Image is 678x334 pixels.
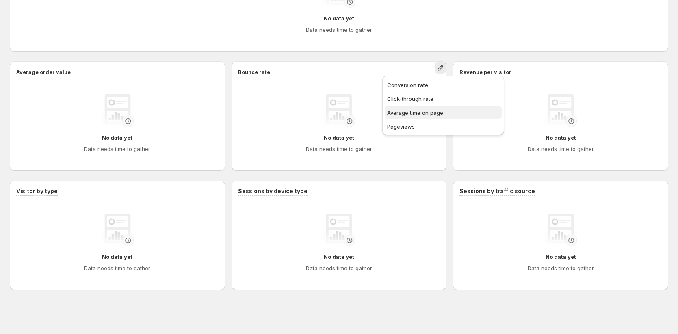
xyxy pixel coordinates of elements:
h3: Sessions by device type [238,187,308,195]
h4: Data needs time to gather [528,145,594,153]
h4: No data yet [102,133,132,142]
h3: Visitor by type [16,187,58,195]
h3: Sessions by traffic source [459,187,535,195]
h4: Data needs time to gather [84,145,150,153]
h4: No data yet [324,14,354,22]
h3: Revenue per visitor [459,68,511,76]
img: No data yet [544,94,577,127]
img: No data yet [101,214,134,246]
h4: No data yet [546,253,576,261]
h4: Data needs time to gather [306,264,372,272]
h3: Average order value [16,68,71,76]
h4: Data needs time to gather [528,264,594,272]
h4: Data needs time to gather [84,264,150,272]
img: No data yet [101,94,134,127]
h4: Data needs time to gather [306,145,372,153]
img: No data yet [323,94,355,127]
h4: No data yet [102,253,132,261]
button: Average time on page [385,106,502,119]
h4: Data needs time to gather [306,26,372,34]
button: Click-through rate [385,92,502,105]
span: Click-through rate [387,96,433,102]
button: Conversion rate [385,78,502,91]
span: Conversion rate [387,82,428,88]
h4: No data yet [324,133,354,142]
span: Pageviews [387,123,415,130]
img: No data yet [323,214,355,246]
h4: No data yet [546,133,576,142]
h4: No data yet [324,253,354,261]
img: No data yet [544,214,577,246]
span: Average time on page [387,109,443,116]
button: Pageviews [385,120,502,133]
h3: Bounce rate [238,68,270,76]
